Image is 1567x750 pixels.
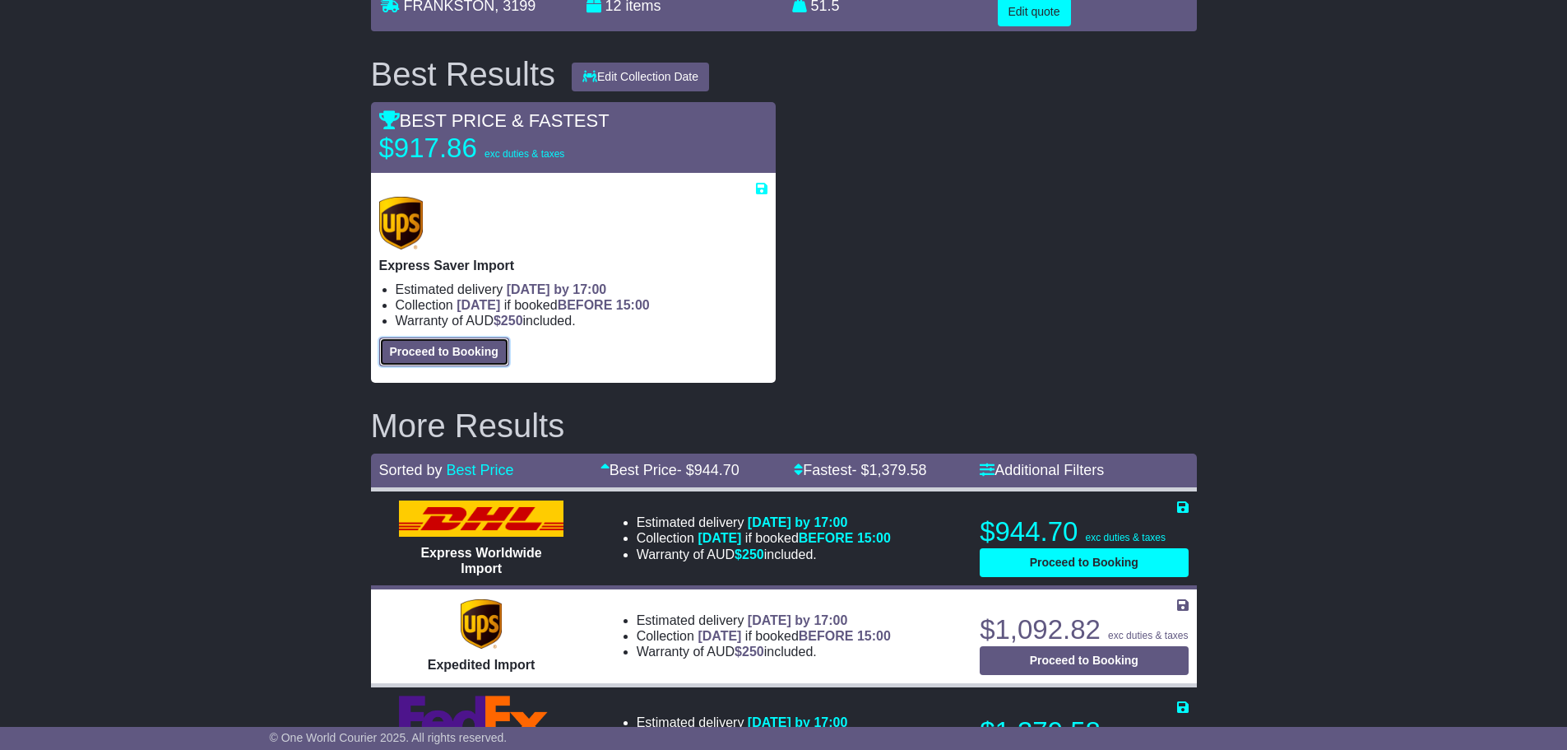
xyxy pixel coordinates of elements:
h2: More Results [371,408,1197,444]
span: © One World Courier 2025. All rights reserved. [270,731,508,744]
span: [DATE] [698,531,741,545]
span: BEFORE [799,531,854,545]
span: Sorted by [379,462,443,478]
p: $944.70 [980,515,1188,548]
li: Estimated delivery [637,613,891,628]
img: UPS (new): Express Saver Import [379,197,424,249]
span: $ [735,547,764,561]
button: Proceed to Booking [980,548,1188,577]
span: [DATE] [698,629,741,643]
li: Estimated delivery [637,515,891,530]
span: Express Worldwide Import [420,546,541,575]
span: BEST PRICE & FASTEST [379,110,610,131]
span: BEFORE [558,298,613,312]
span: exc duties & taxes [484,148,564,160]
span: 250 [501,314,523,328]
li: Collection [396,297,767,313]
span: exc duties & taxes [1108,630,1188,641]
span: 15:00 [857,629,891,643]
p: $1,092.82 [980,613,1188,646]
span: if booked [698,531,890,545]
span: $ [735,645,764,659]
span: - $ [851,462,926,478]
span: [DATE] by 17:00 [748,715,848,729]
p: $917.86 [379,132,585,165]
span: $ [494,314,523,328]
span: 250 [742,547,764,561]
span: [DATE] by 17:00 [748,515,848,529]
li: Warranty of AUD included. [396,313,767,328]
img: DHL: Express Worldwide Import [399,501,563,537]
li: Warranty of AUD included. [637,644,891,659]
span: BEFORE [799,629,854,643]
img: UPS (new): Expedited Import [461,599,502,649]
span: - $ [677,462,739,478]
span: 15:00 [857,531,891,545]
a: Additional Filters [980,462,1104,478]
img: FedEx Express: International Priority Import [399,696,563,742]
a: Best Price- $944.70 [600,462,739,478]
span: 1,379.58 [869,462,926,478]
span: [DATE] by 17:00 [507,282,607,296]
span: 250 [742,645,764,659]
li: Collection [637,530,891,546]
span: Expedited Import [428,658,535,672]
button: Proceed to Booking [980,646,1188,675]
li: Estimated delivery [396,282,767,297]
span: [DATE] [457,298,500,312]
button: Proceed to Booking [379,338,509,366]
span: [DATE] by 17:00 [748,613,848,627]
a: Fastest- $1,379.58 [794,462,926,478]
span: 944.70 [694,462,739,478]
span: 15:00 [616,298,650,312]
a: Best Price [447,462,514,478]
li: Warranty of AUD included. [637,547,891,562]
span: exc duties & taxes [1086,532,1166,543]
li: Collection [637,628,891,644]
p: $1,379.58 [980,715,1188,748]
button: Edit Collection Date [572,63,709,91]
span: if booked [457,298,649,312]
p: Express Saver Import [379,258,767,273]
li: Estimated delivery [637,715,848,730]
div: Best Results [363,56,564,92]
span: if booked [698,629,890,643]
